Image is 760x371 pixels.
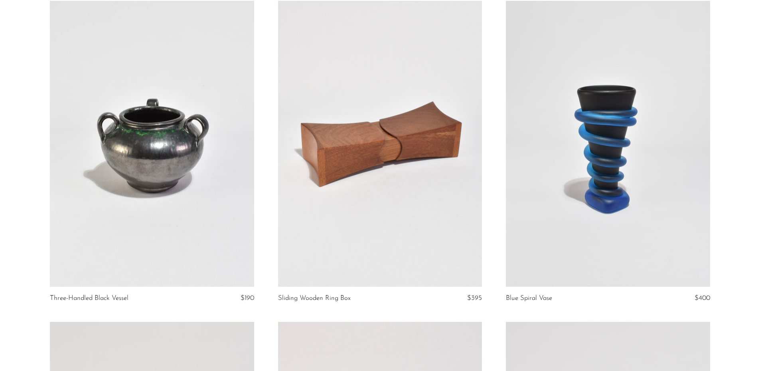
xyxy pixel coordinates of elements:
[278,295,351,302] a: Sliding Wooden Ring Box
[506,295,552,302] a: Blue Spiral Vase
[241,295,254,302] span: $190
[695,295,710,302] span: $400
[50,295,128,302] a: Three-Handled Black Vessel
[467,295,482,302] span: $395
